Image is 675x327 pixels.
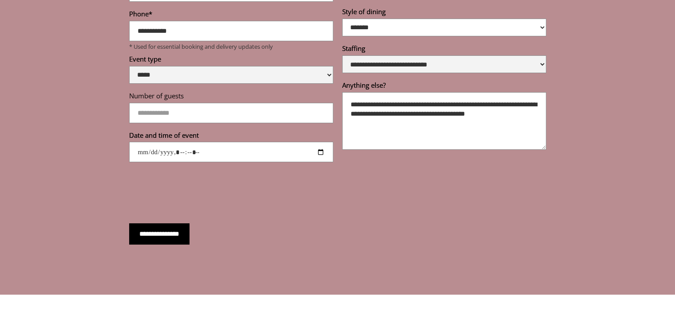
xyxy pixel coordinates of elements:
iframe: reCAPTCHA [129,175,264,210]
label: Number of guests [129,91,333,103]
label: Phone* [129,9,333,21]
label: Event type [129,54,333,66]
p: * Used for essential booking and delivery updates only [129,43,333,50]
label: Style of dining [342,7,546,19]
label: Anything else? [342,81,546,92]
label: Staffing [342,44,546,55]
label: Date and time of event [129,131,333,142]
